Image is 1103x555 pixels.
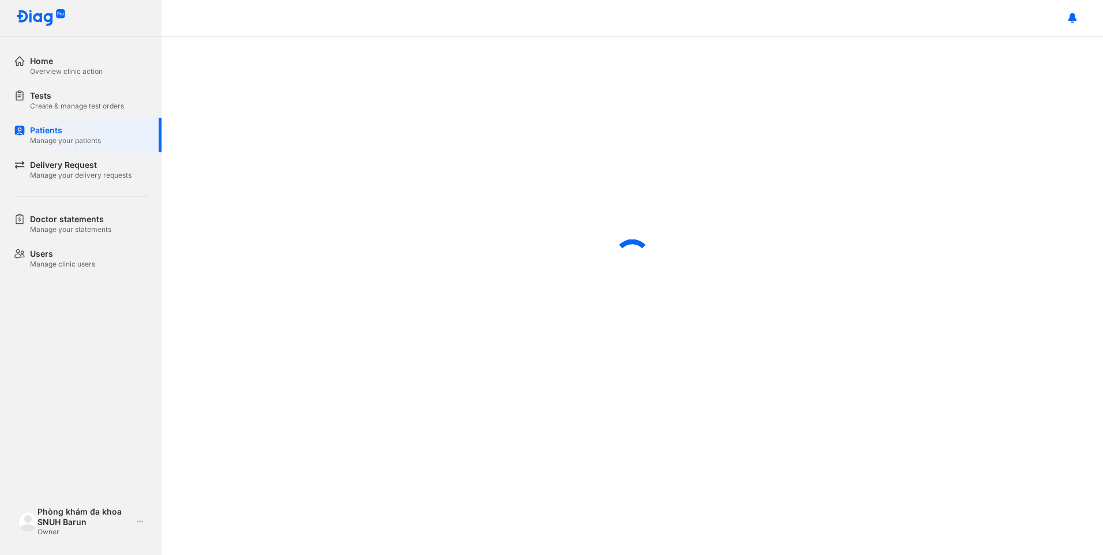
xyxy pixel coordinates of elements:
div: Manage your delivery requests [30,171,132,180]
div: Owner [37,527,132,537]
div: Manage your patients [30,136,101,145]
div: Create & manage test orders [30,102,124,111]
div: Manage your statements [30,225,111,234]
img: logo [18,512,37,531]
div: Doctor statements [30,213,111,225]
div: Tests [30,90,124,102]
div: Users [30,248,95,260]
div: Manage clinic users [30,260,95,269]
div: Delivery Request [30,159,132,171]
div: Home [30,55,103,67]
div: Patients [30,125,101,136]
div: Overview clinic action [30,67,103,76]
div: Phòng khám đa khoa SNUH Barun [37,507,132,527]
img: logo [16,9,66,27]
